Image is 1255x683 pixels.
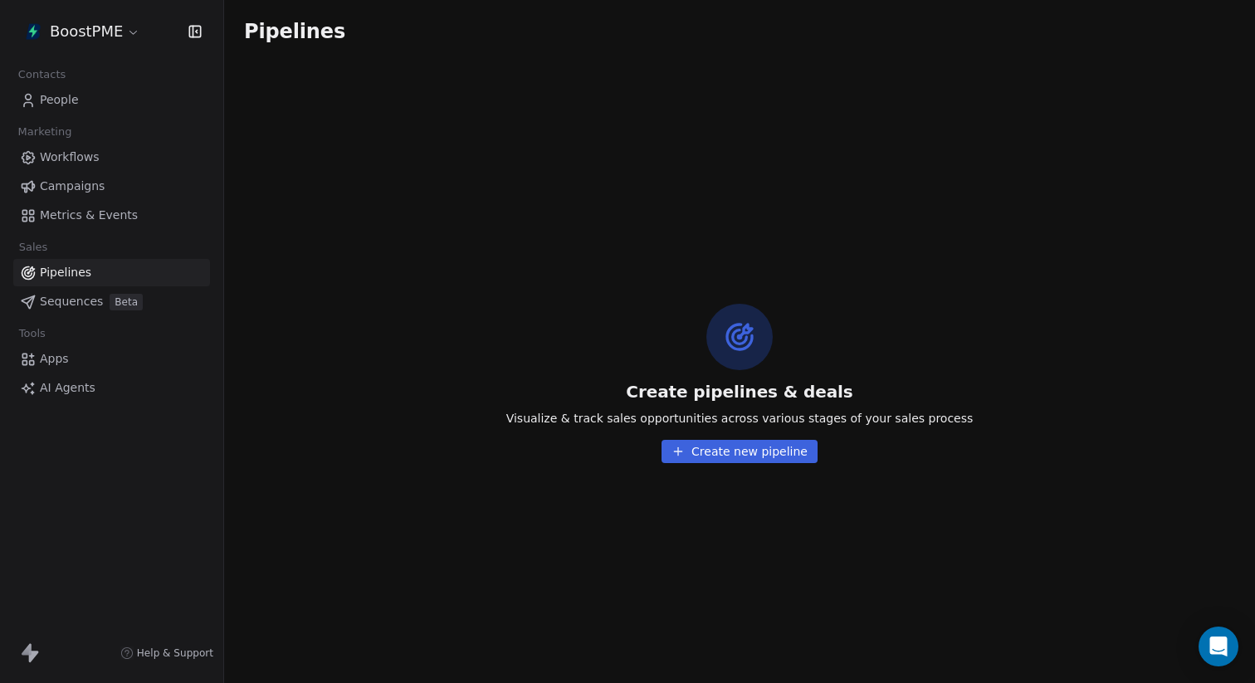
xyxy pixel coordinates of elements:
span: AI Agents [40,379,95,397]
span: Apps [40,350,69,368]
a: Help & Support [120,646,213,660]
span: Create pipelines & deals [626,380,852,403]
a: People [13,86,210,114]
span: Campaigns [40,178,105,195]
a: Workflows [13,144,210,171]
span: People [40,91,79,109]
span: Workflows [40,149,100,166]
a: AI Agents [13,374,210,402]
span: Marketing [11,120,79,144]
a: SequencesBeta [13,288,210,315]
span: Contacts [11,62,73,87]
span: Pipelines [40,264,91,281]
div: Open Intercom Messenger [1199,627,1238,666]
span: Sales [12,235,55,260]
span: BoostPME [50,21,123,42]
a: Apps [13,345,210,373]
span: Beta [110,294,143,310]
button: BoostPME [20,17,144,46]
button: Create new pipeline [662,440,818,463]
span: Metrics & Events [40,207,138,224]
a: Metrics & Events [13,202,210,229]
span: Sequences [40,293,103,310]
a: Campaigns [13,173,210,200]
img: IconBoostPME.png [23,22,43,41]
span: Help & Support [137,646,213,660]
span: Pipelines [244,20,345,43]
span: Visualize & track sales opportunities across various stages of your sales process [506,410,974,427]
a: Pipelines [13,259,210,286]
span: Tools [12,321,52,346]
